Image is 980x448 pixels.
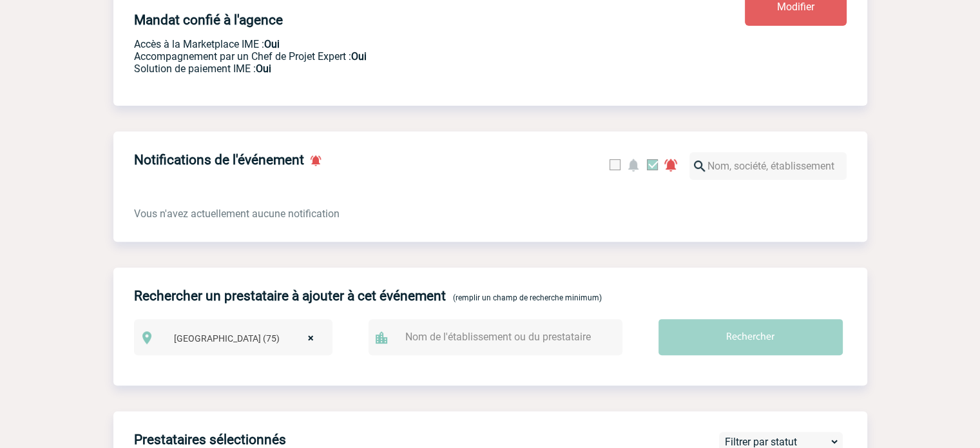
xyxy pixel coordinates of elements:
b: Oui [264,38,280,50]
b: Oui [351,50,367,63]
span: Paris (75) [169,329,327,347]
p: Accès à la Marketplace IME : [134,38,669,50]
span: Modifier [777,1,814,13]
span: (remplir un champ de recherche minimum) [453,293,602,302]
h4: Mandat confié à l'agence [134,12,283,28]
input: Nom de l'établissement ou du prestataire [402,327,602,346]
span: Vous n'avez actuellement aucune notification [134,208,340,220]
h4: Prestataires sélectionnés [134,432,286,447]
b: Oui [256,63,271,75]
input: Rechercher [658,319,843,355]
p: Conformité aux process achat client, Prise en charge de la facturation, Mutualisation de plusieur... [134,63,669,75]
span: × [308,329,314,347]
p: Prestation payante [134,50,669,63]
h4: Rechercher un prestataire à ajouter à cet événement [134,288,446,304]
h4: Notifications de l'événement [134,152,304,168]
